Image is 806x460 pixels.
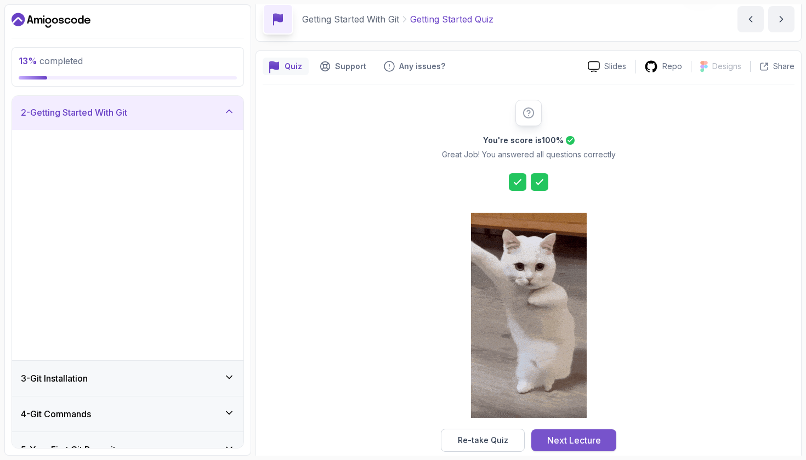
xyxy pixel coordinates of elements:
button: previous content [737,6,764,32]
p: Getting Started Quiz [410,13,493,26]
h2: You're score is 100 % [483,135,564,146]
h3: 2 - Getting Started With Git [21,106,127,119]
button: Share [750,61,794,72]
p: Support [335,61,366,72]
button: Re-take Quiz [441,429,525,452]
img: cool-cat [471,213,587,418]
button: Feedback button [377,58,452,75]
button: 4-Git Commands [12,396,243,431]
h3: 4 - Git Commands [21,407,91,421]
button: Support button [313,58,373,75]
div: Next Lecture [547,434,601,447]
a: Repo [635,60,691,73]
h3: 3 - Git Installation [21,372,88,385]
p: Quiz [285,61,302,72]
p: Share [773,61,794,72]
span: completed [19,55,83,66]
p: Any issues? [399,61,445,72]
p: Slides [604,61,626,72]
p: Repo [662,61,682,72]
p: Great Job! You answered all questions correctly [442,149,616,160]
button: Next Lecture [531,429,616,451]
p: Designs [712,61,741,72]
button: 3-Git Installation [12,361,243,396]
button: next content [768,6,794,32]
p: Getting Started With Git [302,13,399,26]
a: Dashboard [12,12,90,29]
button: 2-Getting Started With Git [12,95,243,130]
h3: 5 - Your First Git Repository [21,443,129,456]
span: 13 % [19,55,37,66]
a: Slides [579,61,635,72]
button: quiz button [263,58,309,75]
div: Re-take Quiz [458,435,508,446]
